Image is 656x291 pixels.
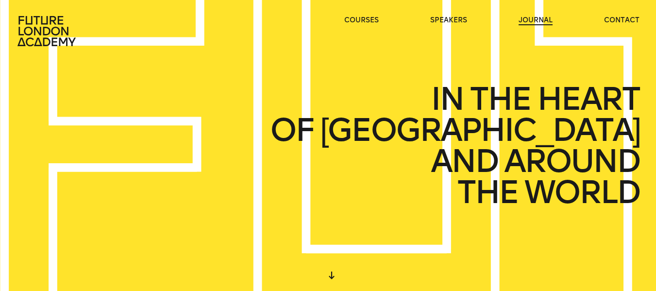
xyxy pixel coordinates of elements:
[537,84,639,115] span: HEART
[519,16,553,25] a: journal
[344,16,379,25] a: courses
[470,84,531,115] span: THE
[524,177,639,208] span: WORLD
[270,115,314,146] span: OF
[457,177,518,208] span: THE
[504,146,639,177] span: AROUND
[430,16,467,25] a: speakers
[431,84,463,115] span: IN
[431,146,498,177] span: AND
[320,115,639,146] span: [GEOGRAPHIC_DATA]
[604,16,639,25] a: contact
